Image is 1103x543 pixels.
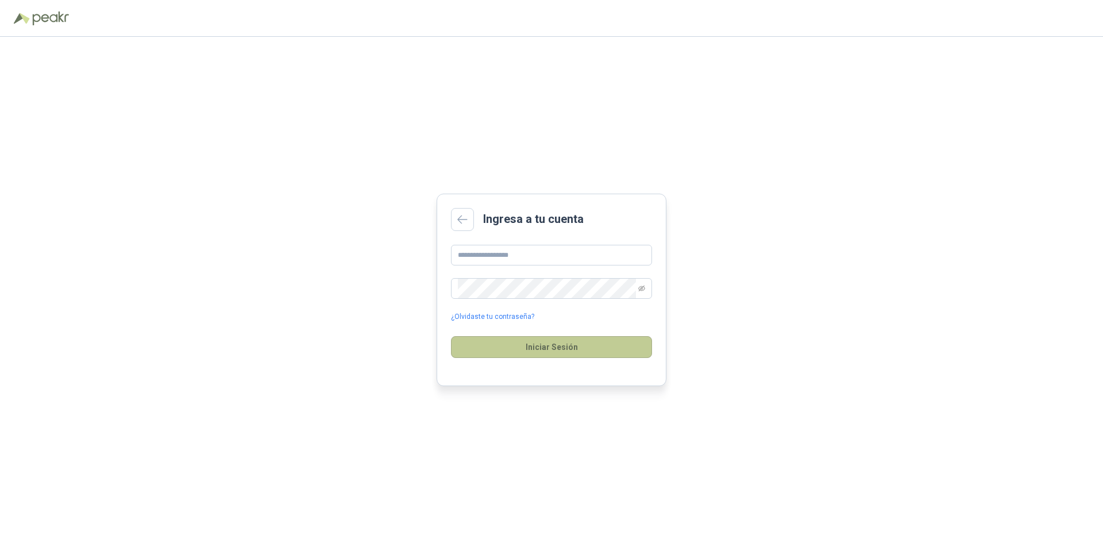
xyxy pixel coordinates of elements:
a: ¿Olvidaste tu contraseña? [451,311,534,322]
img: Peakr [32,11,69,25]
img: Logo [14,13,30,24]
button: Iniciar Sesión [451,336,652,358]
h2: Ingresa a tu cuenta [483,210,584,228]
span: eye-invisible [638,285,645,292]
